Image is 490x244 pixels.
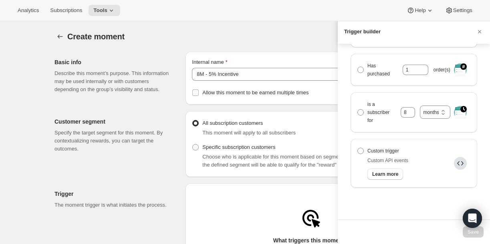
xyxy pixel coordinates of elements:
div: Custom API events [367,157,408,165]
div: Open Intercom Messenger [463,209,482,228]
span: Custom trigger [367,147,399,155]
span: is a subscriber for [367,100,450,124]
span: Settings [453,7,472,14]
button: Cancel [476,28,484,36]
input: is a subscriber for [401,107,415,118]
button: Settings [440,5,477,16]
button: Learn more [367,169,403,180]
span: Has purchased order(s) [367,62,450,78]
button: Help [402,5,438,16]
button: Tools [89,5,120,16]
span: Help [415,7,425,14]
span: Subscriptions [50,7,82,14]
h3: Trigger builder [344,28,381,36]
button: Analytics [13,5,44,16]
button: Subscriptions [45,5,87,16]
input: Has purchasedorder(s) [403,65,416,75]
span: Analytics [18,7,39,14]
span: Learn more [372,171,398,177]
span: Tools [93,7,107,14]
